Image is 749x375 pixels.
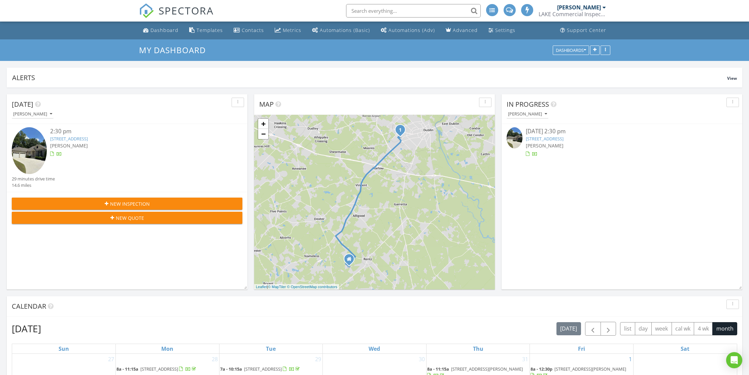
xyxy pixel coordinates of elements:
h2: [DATE] [12,322,41,335]
span: [STREET_ADDRESS] [244,366,282,372]
a: Zoom out [258,129,268,139]
div: LAKE Commercial Inspections & Consulting, llc. [539,11,606,18]
input: Search everything... [346,4,481,18]
a: 8a - 11:15a [STREET_ADDRESS] [116,365,218,373]
a: © OpenStreetMap contributors [287,285,337,289]
a: Advanced [443,24,480,37]
div: Metrics [283,27,301,33]
div: 307 Oak Pointe Dr, Dublin, GA 31021 [400,130,404,134]
span: [STREET_ADDRESS] [140,366,178,372]
a: Automations (Advanced) [378,24,438,37]
button: Dashboards [553,45,589,55]
button: day [635,322,652,335]
a: Leaflet [256,285,267,289]
span: New Inspection [110,200,150,207]
a: Contacts [231,24,267,37]
a: 7a - 10:15a [STREET_ADDRESS] [220,366,301,372]
div: 14.6 miles [12,182,55,189]
a: Go to July 28, 2025 [210,354,219,365]
div: Open Intercom Messenger [726,352,742,368]
a: Dashboard [140,24,181,37]
a: Go to July 30, 2025 [417,354,426,365]
div: Contacts [242,27,264,33]
span: [STREET_ADDRESS][PERSON_NAME] [451,366,523,372]
a: [DATE] 2:30 pm [STREET_ADDRESS] [PERSON_NAME] [507,127,737,157]
a: © MapTiler [268,285,286,289]
button: cal wk [672,322,694,335]
div: Settings [495,27,515,33]
button: 4 wk [694,322,713,335]
a: SPECTORA [139,9,214,23]
span: [PERSON_NAME] [50,142,88,149]
span: View [727,75,737,81]
a: Wednesday [367,344,381,353]
button: [DATE] [556,322,581,335]
span: [DATE] [12,100,33,109]
a: Zoom in [258,119,268,129]
a: Thursday [472,344,485,353]
span: In Progress [507,100,549,109]
a: 2:30 pm [STREET_ADDRESS] [PERSON_NAME] 29 minutes drive time 14.6 miles [12,127,242,189]
span: 8a - 12:30p [531,366,552,372]
a: Tuesday [265,344,277,353]
span: New Quote [116,214,144,221]
a: 7a - 10:15a [STREET_ADDRESS] [220,365,322,373]
i: 1 [399,128,402,133]
img: 9354079%2Fcover_photos%2FbsYme80CoA8FmDHEdqPI%2Fsmall.jpg [507,127,522,148]
span: 8a - 11:15a [427,366,449,372]
span: Calendar [12,302,46,311]
a: Support Center [557,24,609,37]
a: Templates [186,24,226,37]
a: Go to August 1, 2025 [627,354,633,365]
a: Settings [486,24,518,37]
div: Dashboard [150,27,178,33]
button: [PERSON_NAME] [507,110,548,119]
div: | [254,284,339,290]
div: [PERSON_NAME] [557,4,601,11]
div: Templates [197,27,223,33]
button: Next month [601,322,616,336]
a: Sunday [57,344,70,353]
a: My Dashboard [139,44,211,56]
a: Saturday [679,344,691,353]
div: Alerts [12,73,727,82]
div: Automations (Basic) [320,27,370,33]
span: [STREET_ADDRESS][PERSON_NAME] [554,366,626,372]
div: [PERSON_NAME] [508,112,547,116]
a: Go to July 27, 2025 [107,354,115,365]
div: [DATE] 2:30 pm [526,127,718,136]
img: 9354079%2Fcover_photos%2FbsYme80CoA8FmDHEdqPI%2Fsmall.jpg [12,127,47,174]
div: [PERSON_NAME] [13,112,52,116]
div: 29 minutes drive time [12,176,55,182]
div: Support Center [567,27,606,33]
span: Map [259,100,274,109]
button: month [712,322,737,335]
a: Automations (Basic) [309,24,373,37]
span: 7a - 10:15a [220,366,242,372]
a: Metrics [272,24,304,37]
a: [STREET_ADDRESS] [526,136,564,142]
a: Monday [160,344,175,353]
a: Friday [577,344,586,353]
img: The Best Home Inspection Software - Spectora [139,3,154,18]
div: Advanced [453,27,478,33]
div: 883 Taylor Grocery Rd, Cadwell GA 31009 [349,259,353,263]
div: 2:30 pm [50,127,223,136]
a: 8a - 11:15a [STREET_ADDRESS] [116,366,197,372]
button: Previous month [585,322,601,336]
button: list [620,322,635,335]
button: [PERSON_NAME] [12,110,54,119]
a: Go to July 31, 2025 [521,354,530,365]
button: New Quote [12,212,242,224]
a: Go to July 29, 2025 [314,354,322,365]
span: 8a - 11:15a [116,366,138,372]
div: Automations (Adv) [388,27,435,33]
button: New Inspection [12,198,242,210]
button: week [651,322,672,335]
span: [PERSON_NAME] [526,142,564,149]
div: Dashboards [556,48,586,53]
a: [STREET_ADDRESS] [50,136,88,142]
span: SPECTORA [159,3,214,18]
